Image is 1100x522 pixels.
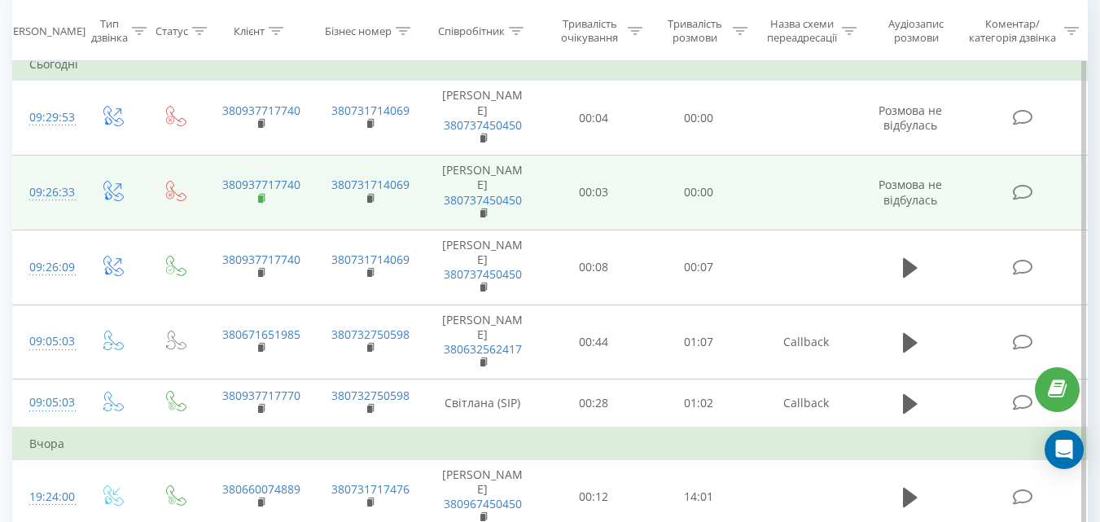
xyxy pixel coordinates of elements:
[29,481,64,513] div: 19:24:00
[646,230,752,305] td: 00:07
[424,230,541,305] td: [PERSON_NAME]
[331,481,410,497] a: 380731717476
[766,17,838,45] div: Назва схеми переадресації
[222,388,300,403] a: 380937717770
[444,266,522,282] a: 380737450450
[29,326,64,358] div: 09:05:03
[331,103,410,118] a: 380731714069
[222,103,300,118] a: 380937717740
[13,428,1088,460] td: Вчора
[646,81,752,156] td: 00:00
[222,177,300,192] a: 380937717740
[438,24,505,37] div: Співробітник
[541,230,646,305] td: 00:08
[331,252,410,267] a: 380731714069
[875,17,958,45] div: Аудіозапис розмови
[752,305,861,379] td: Callback
[13,48,1088,81] td: Сьогодні
[541,379,646,428] td: 00:28
[331,177,410,192] a: 380731714069
[424,81,541,156] td: [PERSON_NAME]
[965,17,1060,45] div: Коментар/категорія дзвінка
[646,379,752,428] td: 01:02
[331,327,410,342] a: 380732750598
[424,379,541,428] td: Світлана (SIP)
[444,192,522,208] a: 380737450450
[3,24,85,37] div: [PERSON_NAME]
[1045,430,1084,469] div: Open Intercom Messenger
[29,252,64,283] div: 09:26:09
[91,17,128,45] div: Тип дзвінка
[444,496,522,511] a: 380967450450
[29,387,64,419] div: 09:05:03
[541,305,646,379] td: 00:44
[879,103,942,133] span: Розмова не відбулась
[661,17,729,45] div: Тривалість розмови
[156,24,188,37] div: Статус
[646,156,752,230] td: 00:00
[444,341,522,357] a: 380632562417
[541,81,646,156] td: 00:04
[752,379,861,428] td: Callback
[424,305,541,379] td: [PERSON_NAME]
[444,117,522,133] a: 380737450450
[879,177,942,207] span: Розмова не відбулась
[424,156,541,230] td: [PERSON_NAME]
[646,305,752,379] td: 01:07
[222,327,300,342] a: 380671651985
[541,156,646,230] td: 00:03
[29,177,64,208] div: 09:26:33
[331,388,410,403] a: 380732750598
[222,252,300,267] a: 380937717740
[29,102,64,134] div: 09:29:53
[234,24,265,37] div: Клієнт
[556,17,624,45] div: Тривалість очікування
[222,481,300,497] a: 380660074889
[325,24,392,37] div: Бізнес номер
